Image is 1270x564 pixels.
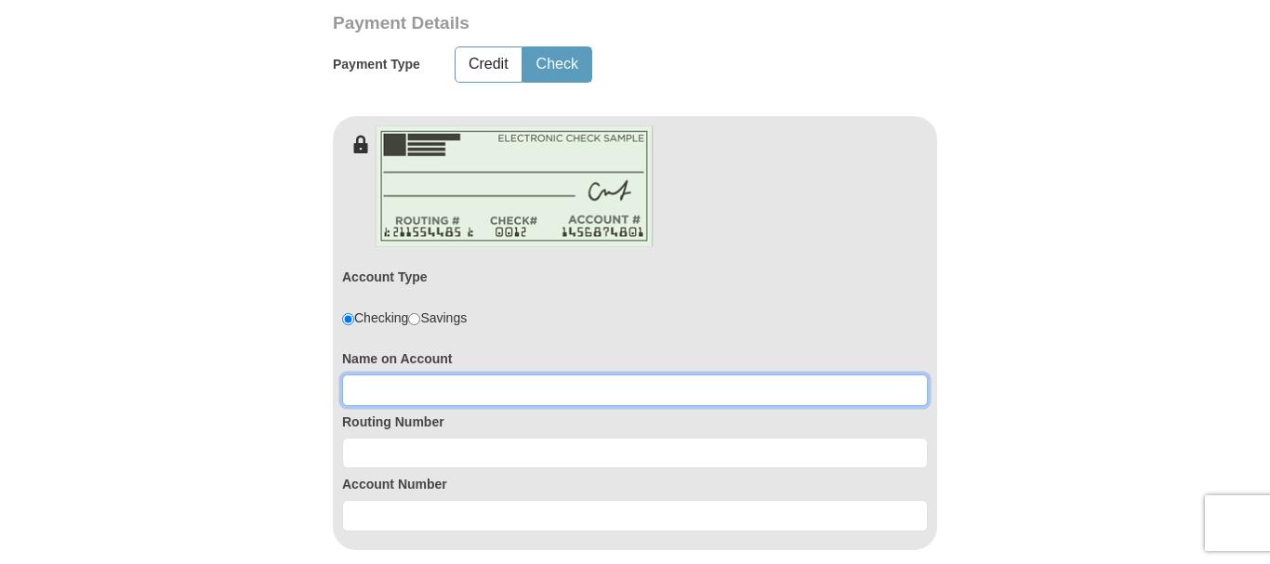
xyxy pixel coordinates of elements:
[456,47,522,82] button: Credit
[342,268,428,286] label: Account Type
[333,57,420,72] h5: Payment Type
[523,47,591,82] button: Check
[342,475,928,493] label: Account Number
[375,125,654,247] img: check-en.png
[342,308,467,327] div: Checking Savings
[342,413,928,431] label: Routing Number
[333,13,807,34] h3: Payment Details
[342,349,928,368] label: Name on Account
